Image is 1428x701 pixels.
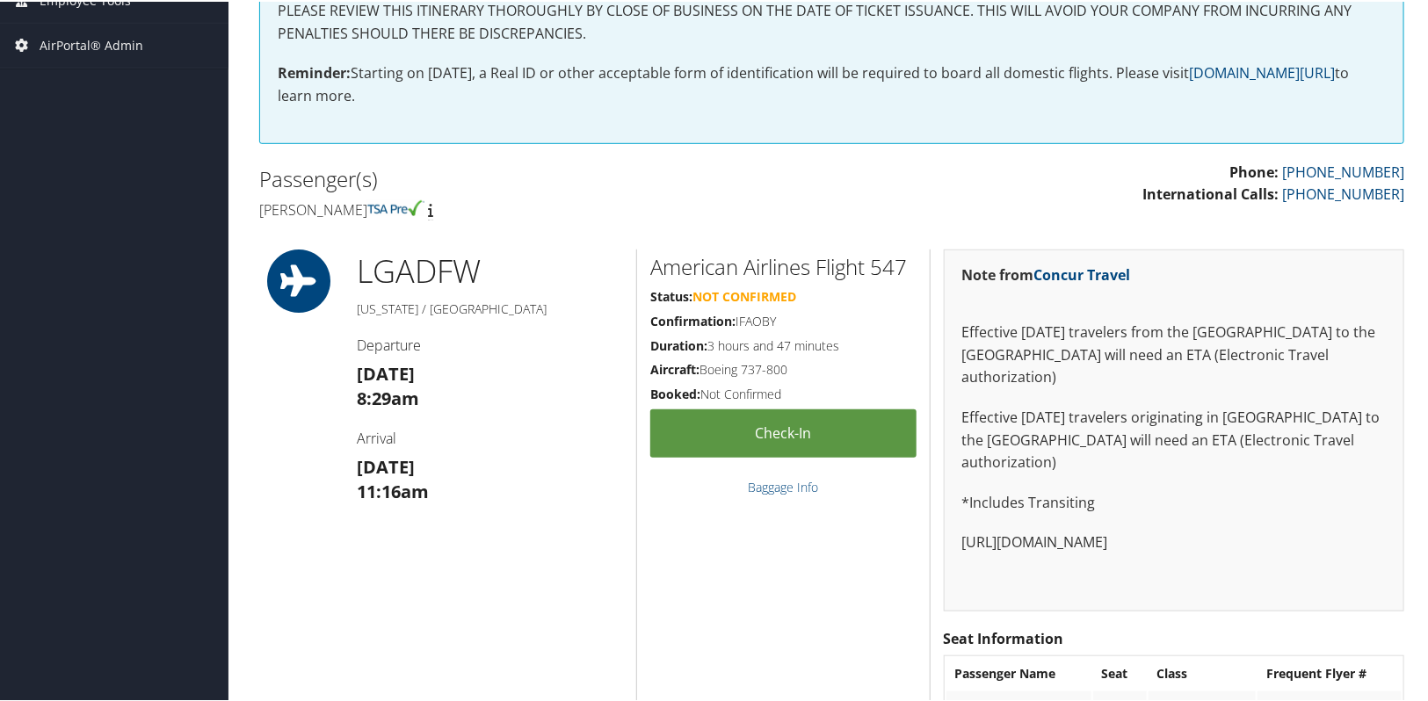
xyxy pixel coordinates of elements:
[650,311,916,329] h5: IFAOBY
[357,334,623,353] h4: Departure
[357,248,623,292] h1: LGA DFW
[1034,264,1131,283] a: Concur Travel
[946,656,1091,688] th: Passenger Name
[40,22,143,66] span: AirPortal® Admin
[650,286,692,303] strong: Status:
[650,336,916,353] h5: 3 hours and 47 minutes
[650,384,916,401] h5: Not Confirmed
[650,408,916,456] a: Check-in
[944,627,1064,647] strong: Seat Information
[357,427,623,446] h4: Arrival
[1149,656,1256,688] th: Class
[259,163,819,192] h2: Passenger(s)
[1093,656,1147,688] th: Seat
[962,264,1131,283] strong: Note from
[650,384,700,401] strong: Booked:
[650,359,916,377] h5: Boeing 737-800
[357,385,419,408] strong: 8:29am
[278,61,1386,105] p: Starting on [DATE], a Real ID or other acceptable form of identification will be required to boar...
[650,359,700,376] strong: Aircraft:
[1282,183,1404,202] a: [PHONE_NUMBER]
[1189,61,1335,81] a: [DOMAIN_NAME][URL]
[1258,656,1402,688] th: Frequent Flyer #
[692,286,796,303] span: Not Confirmed
[650,311,736,328] strong: Confirmation:
[357,453,415,477] strong: [DATE]
[278,61,351,81] strong: Reminder:
[367,199,424,214] img: tsa-precheck.png
[650,336,707,352] strong: Duration:
[357,360,415,384] strong: [DATE]
[962,298,1386,387] p: Effective [DATE] travelers from the [GEOGRAPHIC_DATA] to the [GEOGRAPHIC_DATA] will need an ETA (...
[1142,183,1279,202] strong: International Calls:
[962,530,1386,553] p: [URL][DOMAIN_NAME]
[962,490,1386,513] p: *Includes Transiting
[748,477,818,494] a: Baggage Info
[1282,161,1404,180] a: [PHONE_NUMBER]
[962,405,1386,473] p: Effective [DATE] travelers originating in [GEOGRAPHIC_DATA] to the [GEOGRAPHIC_DATA] will need an...
[357,299,623,316] h5: [US_STATE] / [GEOGRAPHIC_DATA]
[650,250,916,280] h2: American Airlines Flight 547
[1229,161,1279,180] strong: Phone:
[357,478,429,502] strong: 11:16am
[259,199,819,218] h4: [PERSON_NAME]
